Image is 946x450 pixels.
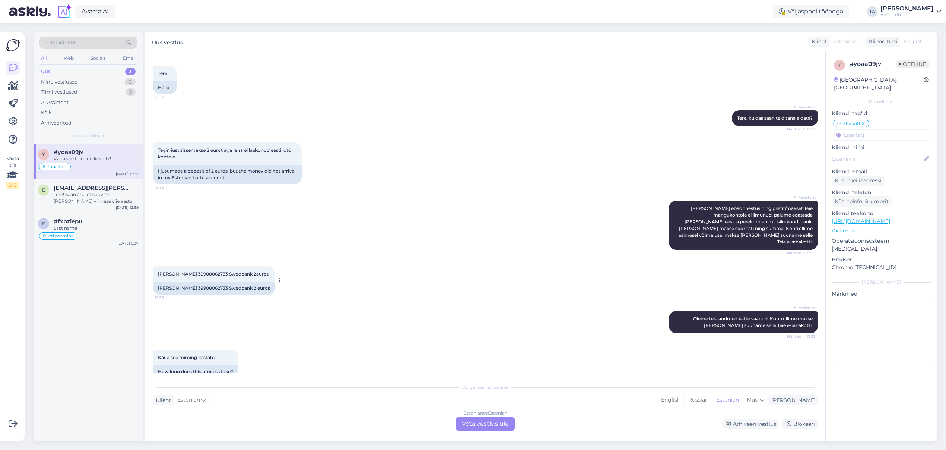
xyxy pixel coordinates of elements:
div: [PERSON_NAME] 39908062733 Swedbank 2 euros [153,282,275,295]
div: Uus [41,68,51,75]
div: TA [867,6,877,17]
div: [PERSON_NAME] [768,396,816,404]
div: Arhiveeri vestlus [722,419,779,429]
div: 3 [125,68,136,75]
span: Uued vestlused [71,132,106,139]
span: Oleme teie andmed kätte saanud. Kontrollime makse [PERSON_NAME] suuname selle Teie e-rahakotti. [693,316,814,328]
span: Nähtud ✓ 13:33 [787,334,816,339]
div: Eesti Loto [880,12,933,18]
span: 13:32 [155,94,183,100]
div: [DATE] 12:59 [116,205,139,210]
span: E-rahakott [837,121,861,126]
div: Valige keel ja vastake [153,384,818,391]
div: 0 [125,78,136,86]
span: [PERSON_NAME] 39908062733 Swedbank 2eurot [158,271,269,277]
span: Estonian [833,38,856,45]
span: 13:33 [155,295,183,300]
div: Klient [809,38,827,45]
input: Lisa tag [832,129,931,141]
span: even.aruoja@mail.ee [54,185,131,191]
div: Hello [153,81,177,94]
p: Kliendi email [832,168,931,176]
span: Offline [896,60,929,68]
div: Kõik [41,109,52,116]
div: [DATE] 5:37 [117,240,139,246]
p: Chrome [TECHNICAL_ID] [832,264,931,271]
p: Kliendi nimi [832,144,931,151]
div: Minu vestlused [41,78,78,86]
div: Web [62,53,75,63]
span: Kaua see toiming kestab? [158,355,216,360]
div: Socials [89,53,107,63]
div: Võta vestlus üle [456,417,515,431]
div: Blokeeri [782,419,818,429]
span: Tegin just sissemakse 2 eurot aga raha ei laekunud eesti loto kontole. [158,147,292,160]
span: Otsi kliente [46,39,76,47]
span: Nähtud ✓ 13:32 [787,126,816,132]
p: Märkmed [832,290,931,298]
span: #yoaa09jv [54,149,83,155]
span: e [42,187,45,193]
a: [PERSON_NAME]Eesti Loto [880,6,942,18]
div: [GEOGRAPHIC_DATA], [GEOGRAPHIC_DATA] [834,76,924,92]
span: y [42,151,45,157]
span: 13:33 [155,185,183,190]
span: AI Assistent [788,305,816,311]
p: Vaata edasi ... [832,227,931,234]
p: Kliendi tag'id [832,110,931,117]
div: Küsi telefoninumbrit [832,196,892,207]
span: English [904,38,923,45]
a: [URL][DOMAIN_NAME] [832,218,890,224]
div: English [657,394,684,406]
div: Tere! Saan aru, et soovite [PERSON_NAME] viimase viie aasta väljavõtet sissemaksete, väljamaksete... [54,191,139,205]
input: Lisa nimi [832,155,923,163]
div: 2 / 3 [6,182,19,189]
span: y [838,62,841,68]
div: 3 [126,88,136,96]
span: Pileti ostmine [43,234,74,238]
div: Vaata siia [6,155,19,189]
div: AI Assistent [41,99,69,106]
div: Russian [684,394,712,406]
div: Arhiveeritud [41,119,72,127]
div: Email [121,53,137,63]
div: Tiimi vestlused [41,88,77,96]
p: Brauser [832,256,931,264]
div: # yoaa09jv [850,60,896,69]
span: [PERSON_NAME] ebaõnnestus ning piletit/makset Teie mängukontole ei ilmunud, palume edastada [PERS... [679,205,814,245]
div: All [39,53,48,63]
span: Tere [158,70,167,76]
span: AI Assistent [788,195,816,200]
span: Tere, kuidas saan teid täna aidata? [737,115,813,121]
span: #fxbziepu [54,218,82,225]
div: I just made a deposit of 2 euros, but the money did not arrive in my Estonian Lotto account. [153,165,302,184]
p: Klienditeekond [832,210,931,217]
div: Kliendi info [832,98,931,105]
div: Küsi meiliaadressi [832,176,885,186]
div: Klient [153,396,171,404]
span: Muu [747,396,758,403]
p: Kliendi telefon [832,189,931,196]
p: [MEDICAL_DATA] [832,245,931,253]
a: Avasta AI [75,5,115,18]
span: Nähtud ✓ 13:33 [787,250,816,256]
div: [DATE] 13:33 [116,171,139,177]
div: Klienditugi [866,38,898,45]
div: Estonian [712,394,743,406]
label: Uus vestlus [152,37,183,47]
img: Askly Logo [6,38,20,52]
span: AI Assistent [788,104,816,110]
div: Estonian to Estonian [463,410,508,416]
div: How long does this process take? [153,365,238,378]
p: Operatsioonisüsteem [832,237,931,245]
div: [PERSON_NAME] [832,279,931,286]
img: explore-ai [57,4,72,19]
div: Väljaspool tööaega [773,5,849,18]
div: [PERSON_NAME] [880,6,933,12]
span: E-rahakott [43,164,67,169]
span: Estonian [177,396,200,404]
div: Kaua see toiming kestab? [54,155,139,162]
div: Last name [54,225,139,232]
span: f [42,221,45,226]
